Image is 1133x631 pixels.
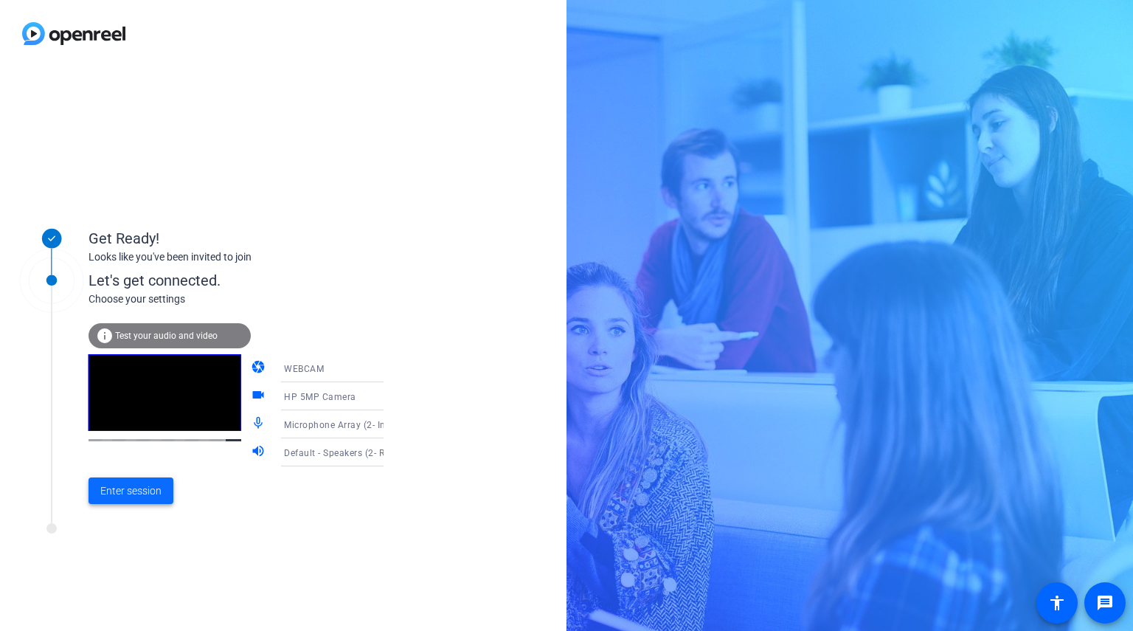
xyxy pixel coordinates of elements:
span: Enter session [100,483,162,499]
mat-icon: volume_up [251,444,268,461]
span: Microphone Array (2- Intel® Smart Sound Technology for Digital Microphones) [284,418,622,430]
div: Get Ready! [89,227,384,249]
mat-icon: info [96,327,114,345]
div: Looks like you've been invited to join [89,249,384,265]
span: HP 5MP Camera [284,392,356,402]
mat-icon: videocam [251,387,268,405]
mat-icon: message [1096,594,1114,612]
span: Default - Speakers (2- Realtek(R) Audio) [284,446,454,458]
span: WEBCAM [284,364,324,374]
mat-icon: camera [251,359,268,377]
mat-icon: accessibility [1048,594,1066,612]
div: Let's get connected. [89,269,414,292]
span: Test your audio and video [115,331,218,341]
div: Choose your settings [89,292,414,307]
mat-icon: mic_none [251,416,268,433]
button: Enter session [89,477,173,504]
